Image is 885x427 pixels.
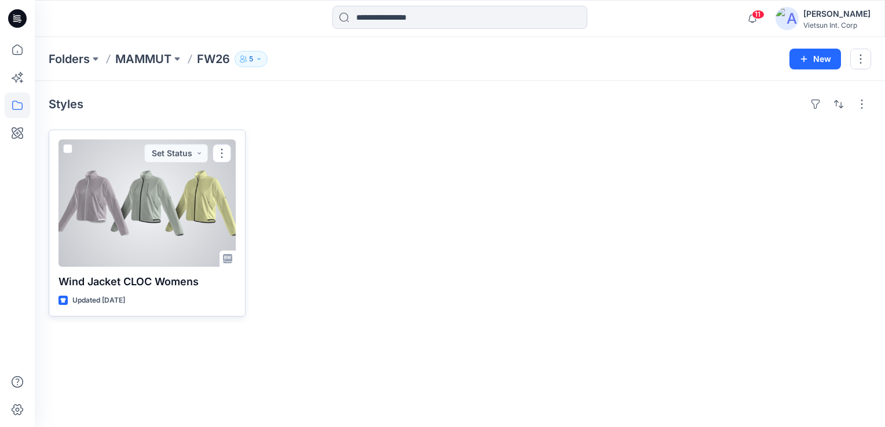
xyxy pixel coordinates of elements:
button: New [789,49,841,69]
span: 11 [752,10,765,19]
p: Updated [DATE] [72,295,125,307]
div: [PERSON_NAME] [803,7,871,21]
p: 5 [249,53,253,65]
a: Wind Jacket CLOC Womens [58,139,236,267]
a: MAMMUT [115,51,171,67]
p: FW26 [197,51,230,67]
div: Vietsun Int. Corp [803,21,871,30]
a: Folders [49,51,90,67]
p: Wind Jacket CLOC Womens [58,274,236,290]
img: avatar [776,7,799,30]
h4: Styles [49,97,83,111]
button: 5 [235,51,268,67]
